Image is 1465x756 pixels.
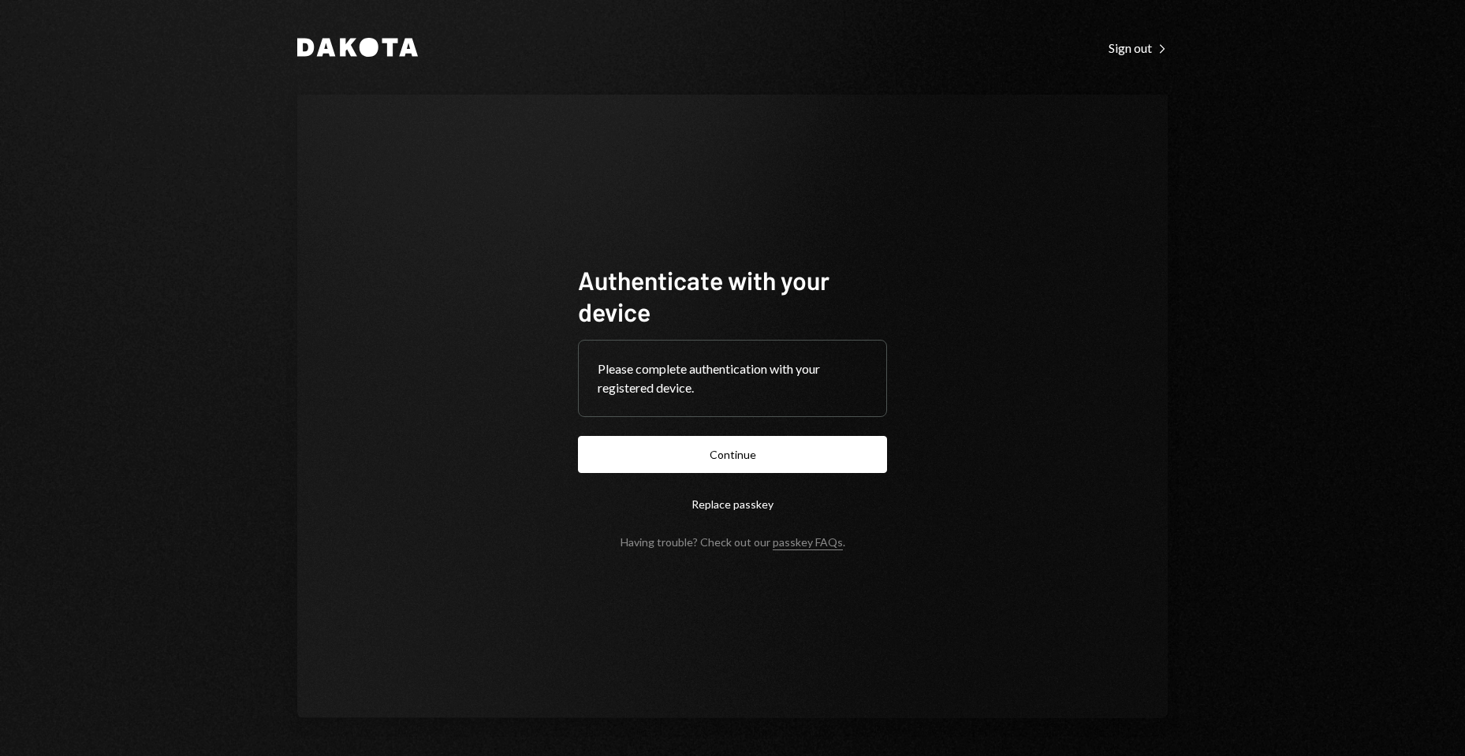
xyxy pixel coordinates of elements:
[621,535,845,549] div: Having trouble? Check out our .
[578,264,887,327] h1: Authenticate with your device
[578,436,887,473] button: Continue
[1109,40,1168,56] div: Sign out
[1109,39,1168,56] a: Sign out
[578,486,887,523] button: Replace passkey
[773,535,843,550] a: passkey FAQs
[598,359,867,397] div: Please complete authentication with your registered device.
